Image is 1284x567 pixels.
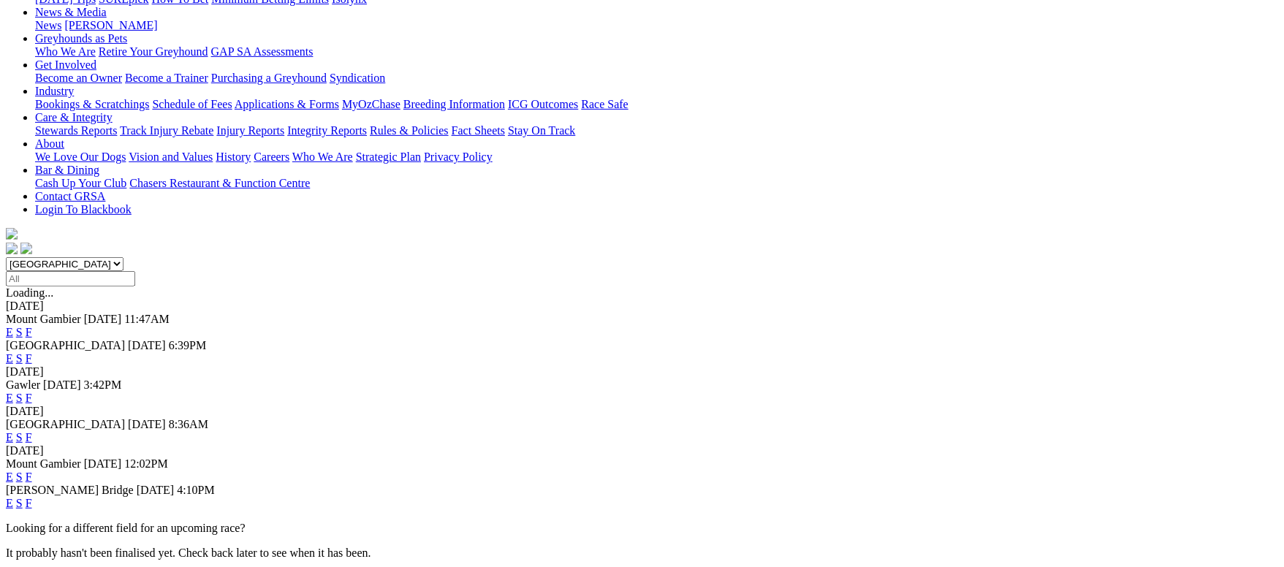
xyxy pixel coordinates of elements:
[129,177,310,189] a: Chasers Restaurant & Function Centre
[211,72,327,84] a: Purchasing a Greyhound
[84,378,122,391] span: 3:42PM
[6,339,125,351] span: [GEOGRAPHIC_DATA]
[6,484,134,496] span: [PERSON_NAME] Bridge
[35,137,64,150] a: About
[137,484,175,496] span: [DATE]
[124,313,170,325] span: 11:47AM
[26,431,32,444] a: F
[26,471,32,483] a: F
[6,300,1278,313] div: [DATE]
[125,72,208,84] a: Become a Trainer
[35,203,132,216] a: Login To Blackbook
[6,547,371,559] partial: It probably hasn't been finalised yet. Check back later to see when it has been.
[235,98,339,110] a: Applications & Forms
[35,111,113,123] a: Care & Integrity
[35,19,61,31] a: News
[35,19,1278,32] div: News & Media
[424,151,493,163] a: Privacy Policy
[99,45,208,58] a: Retire Your Greyhound
[581,98,628,110] a: Race Safe
[84,457,122,470] span: [DATE]
[370,124,449,137] a: Rules & Policies
[16,497,23,509] a: S
[508,98,578,110] a: ICG Outcomes
[508,124,575,137] a: Stay On Track
[16,352,23,365] a: S
[6,522,1278,535] p: Looking for a different field for an upcoming race?
[6,431,13,444] a: E
[35,45,1278,58] div: Greyhounds as Pets
[35,45,96,58] a: Who We Are
[6,471,13,483] a: E
[124,457,168,470] span: 12:02PM
[6,444,1278,457] div: [DATE]
[6,392,13,404] a: E
[64,19,157,31] a: [PERSON_NAME]
[6,326,13,338] a: E
[35,98,149,110] a: Bookings & Scratchings
[6,243,18,254] img: facebook.svg
[35,98,1278,111] div: Industry
[16,471,23,483] a: S
[330,72,385,84] a: Syndication
[35,6,107,18] a: News & Media
[35,72,122,84] a: Become an Owner
[169,339,207,351] span: 6:39PM
[6,271,135,286] input: Select date
[128,339,166,351] span: [DATE]
[120,124,213,137] a: Track Injury Rebate
[6,352,13,365] a: E
[6,228,18,240] img: logo-grsa-white.png
[128,418,166,430] span: [DATE]
[6,378,40,391] span: Gawler
[216,151,251,163] a: History
[6,286,53,299] span: Loading...
[356,151,421,163] a: Strategic Plan
[35,177,1278,190] div: Bar & Dining
[26,497,32,509] a: F
[35,151,1278,164] div: About
[26,392,32,404] a: F
[6,405,1278,418] div: [DATE]
[254,151,289,163] a: Careers
[35,72,1278,85] div: Get Involved
[452,124,505,137] a: Fact Sheets
[342,98,400,110] a: MyOzChase
[35,190,105,202] a: Contact GRSA
[287,124,367,137] a: Integrity Reports
[6,365,1278,378] div: [DATE]
[43,378,81,391] span: [DATE]
[6,313,81,325] span: Mount Gambier
[216,124,284,137] a: Injury Reports
[152,98,232,110] a: Schedule of Fees
[26,352,32,365] a: F
[292,151,353,163] a: Who We Are
[403,98,505,110] a: Breeding Information
[129,151,213,163] a: Vision and Values
[35,124,117,137] a: Stewards Reports
[169,418,208,430] span: 8:36AM
[35,32,127,45] a: Greyhounds as Pets
[35,177,126,189] a: Cash Up Your Club
[84,313,122,325] span: [DATE]
[35,85,74,97] a: Industry
[26,326,32,338] a: F
[35,58,96,71] a: Get Involved
[20,243,32,254] img: twitter.svg
[16,326,23,338] a: S
[6,497,13,509] a: E
[177,484,215,496] span: 4:10PM
[6,418,125,430] span: [GEOGRAPHIC_DATA]
[35,164,99,176] a: Bar & Dining
[35,151,126,163] a: We Love Our Dogs
[16,431,23,444] a: S
[6,457,81,470] span: Mount Gambier
[35,124,1278,137] div: Care & Integrity
[211,45,314,58] a: GAP SA Assessments
[16,392,23,404] a: S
